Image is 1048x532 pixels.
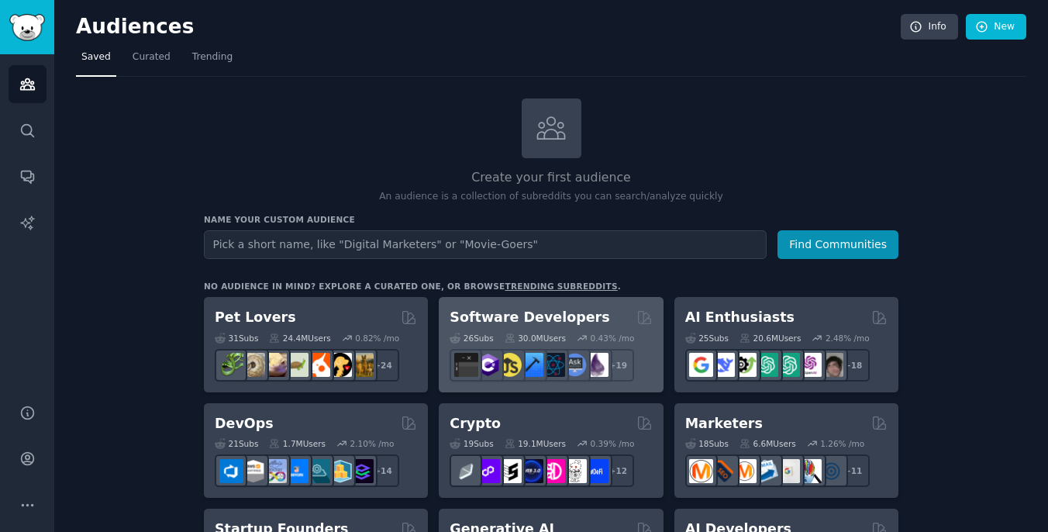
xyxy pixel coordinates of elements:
[584,459,608,483] img: defi_
[328,353,352,377] img: PetAdvice
[367,349,399,382] div: + 24
[306,353,330,377] img: cockatiel
[498,459,522,483] img: ethstaker
[215,414,274,434] h2: DevOps
[685,414,763,434] h2: Marketers
[476,459,500,483] img: 0xPolygon
[776,353,800,377] img: chatgpt_prompts_
[454,353,478,377] img: software
[541,353,565,377] img: reactnative
[241,459,265,483] img: AWS_Certified_Experts
[689,459,713,483] img: content_marketing
[187,45,238,77] a: Trending
[476,353,500,377] img: csharp
[739,438,796,449] div: 6.6M Users
[541,459,565,483] img: defiblockchain
[241,353,265,377] img: ballpython
[204,168,898,188] h2: Create your first audience
[269,438,326,449] div: 1.7M Users
[519,353,543,377] img: iOSProgramming
[563,459,587,483] img: CryptoNews
[133,50,171,64] span: Curated
[966,14,1026,40] a: New
[355,333,399,344] div: 0.82 % /mo
[215,333,258,344] div: 31 Sub s
[350,438,395,449] div: 2.10 % /mo
[776,459,800,483] img: googleads
[350,459,374,483] img: PlatformEngineers
[685,333,729,344] div: 25 Sub s
[505,438,566,449] div: 19.1M Users
[328,459,352,483] img: aws_cdk
[733,459,757,483] img: AskMarketing
[204,214,898,225] h3: Name your custom audience
[219,459,243,483] img: azuredevops
[284,353,309,377] img: turtle
[685,438,729,449] div: 18 Sub s
[733,353,757,377] img: AItoolsCatalog
[219,353,243,377] img: herpetology
[519,459,543,483] img: web3
[498,353,522,377] img: learnjavascript
[584,353,608,377] img: elixir
[711,459,735,483] img: bigseo
[819,459,843,483] img: OnlineMarketing
[127,45,176,77] a: Curated
[820,438,864,449] div: 1.26 % /mo
[367,454,399,487] div: + 14
[837,349,870,382] div: + 18
[777,230,898,259] button: Find Communities
[76,15,901,40] h2: Audiences
[505,333,566,344] div: 30.0M Users
[450,333,493,344] div: 26 Sub s
[591,333,635,344] div: 0.43 % /mo
[204,230,767,259] input: Pick a short name, like "Digital Marketers" or "Movie-Goers"
[798,353,822,377] img: OpenAIDev
[204,281,621,292] div: No audience in mind? Explore a curated one, or browse .
[450,308,609,327] h2: Software Developers
[263,353,287,377] img: leopardgeckos
[602,454,634,487] div: + 12
[689,353,713,377] img: GoogleGeminiAI
[284,459,309,483] img: DevOpsLinks
[591,438,635,449] div: 0.39 % /mo
[685,308,795,327] h2: AI Enthusiasts
[819,353,843,377] img: ArtificalIntelligence
[739,333,801,344] div: 20.6M Users
[505,282,617,291] a: trending subreddits
[306,459,330,483] img: platformengineering
[81,50,111,64] span: Saved
[754,353,778,377] img: chatgpt_promptDesign
[754,459,778,483] img: Emailmarketing
[215,308,296,327] h2: Pet Lovers
[204,190,898,204] p: An audience is a collection of subreddits you can search/analyze quickly
[826,333,870,344] div: 2.48 % /mo
[798,459,822,483] img: MarketingResearch
[454,459,478,483] img: ethfinance
[563,353,587,377] img: AskComputerScience
[9,14,45,41] img: GummySearch logo
[192,50,233,64] span: Trending
[350,353,374,377] img: dogbreed
[76,45,116,77] a: Saved
[269,333,330,344] div: 24.4M Users
[263,459,287,483] img: Docker_DevOps
[450,438,493,449] div: 19 Sub s
[711,353,735,377] img: DeepSeek
[450,414,501,434] h2: Crypto
[215,438,258,449] div: 21 Sub s
[602,349,634,382] div: + 19
[837,454,870,487] div: + 11
[901,14,958,40] a: Info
